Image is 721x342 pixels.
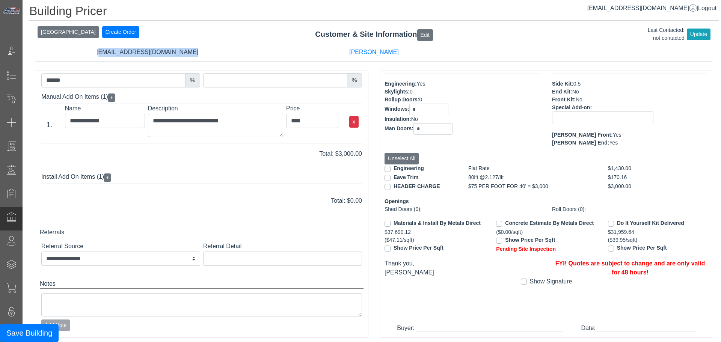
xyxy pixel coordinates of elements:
div: 1. [37,119,62,130]
div: Last Contacted: not contacted [648,26,685,42]
div: Thank you, [PERSON_NAME] [385,259,541,277]
span: Side Kit: [552,81,573,87]
div: | [587,4,716,13]
label: Referral Detail [203,242,362,251]
div: $3,000.00 [602,182,686,191]
span: No [572,89,579,95]
button: Create Order [102,26,140,38]
div: ($47.11/sqft) [385,236,485,253]
span: Yes [417,81,425,87]
div: Customer & Site Information [35,29,713,41]
div: Pending Site Inspection [496,245,596,253]
span: 0 [419,96,422,102]
div: Shed Doors (0): [385,205,541,213]
span: Insulation: [385,116,411,122]
a: [EMAIL_ADDRESS][DOMAIN_NAME] [587,5,697,11]
div: Show Price Per Sqft [496,236,596,245]
div: Notes [40,279,364,289]
span: Engineering: [385,81,417,87]
span: [PERSON_NAME] Front: [552,132,613,138]
button: [GEOGRAPHIC_DATA] [38,26,99,38]
div: Openings [385,197,708,205]
span: Front Kit: [552,96,576,102]
span: Logout [698,5,716,11]
div: $37,690.12 [385,228,485,236]
button: + [108,93,115,102]
span: Windows: [385,106,409,112]
div: Do It Yourself Kit Delivered [608,219,708,228]
span: Special Add-on: [552,104,592,110]
button: Update [687,29,710,40]
a: [PERSON_NAME] [349,49,399,55]
div: Manual Add On Items (1) [41,90,362,104]
div: Total: $3,000.00 [36,149,368,158]
span: No [576,96,582,102]
div: ($0.00/sqft) [496,228,596,236]
button: Edit [417,29,433,41]
button: + [104,173,111,182]
button: x [349,116,359,128]
img: Metals Direct Inc Logo [2,7,21,15]
label: Price [286,104,338,113]
div: Eave Trim [379,173,463,182]
label: Referral Source [41,242,200,251]
div: ($39.95/sqft) [608,236,708,244]
button: Add Note [41,319,70,331]
div: [EMAIL_ADDRESS][DOMAIN_NAME] [34,48,261,57]
span: End Kit: [552,89,572,95]
div: Engineering [379,164,463,173]
span: Skylights: [385,89,410,95]
div: Referrals [40,228,364,237]
span: No [411,116,418,122]
div: Total: $0.00 [36,196,368,205]
div: Install Add On Items (1) [41,170,362,184]
button: Unselect All [385,153,419,164]
span: 0 [410,89,413,95]
span: Buyer: ____________________________________________ [397,325,563,331]
span: Rollup Doors: [385,96,419,102]
div: HEADER CHARGE [379,182,463,191]
div: $31,959.64 [608,228,708,236]
label: Show Signature [530,277,572,286]
span: Man Doors: [385,125,413,131]
span: [PERSON_NAME] End: [552,140,609,146]
h1: Building Pricer [29,4,719,21]
div: % [347,73,362,87]
div: Materials & Install By Metals Direct [385,219,485,228]
span: Yes [609,140,618,146]
div: Roll Doors (0): [552,205,708,213]
div: Show Price Per Sqft [608,244,708,253]
div: $170.16 [602,173,686,182]
div: Concrete Estimate By Metals Direct [496,219,596,228]
div: Flat Rate [463,164,602,173]
div: $75 PER FOOT FOR 40' = $3,000 [463,182,602,191]
span: Date:______________________________ [581,325,696,331]
span: Yes [613,132,621,138]
div: Show Price Per Sqft [385,244,485,253]
div: FYI! Quotes are subject to change and are only valid for 48 hours! [552,259,708,277]
div: 80lft @2.127/lft [463,173,602,182]
div: $1,430.00 [602,164,686,173]
label: Description [148,104,283,113]
div: % [185,73,200,87]
label: Name [65,104,145,113]
span: 0.5 [573,81,581,87]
